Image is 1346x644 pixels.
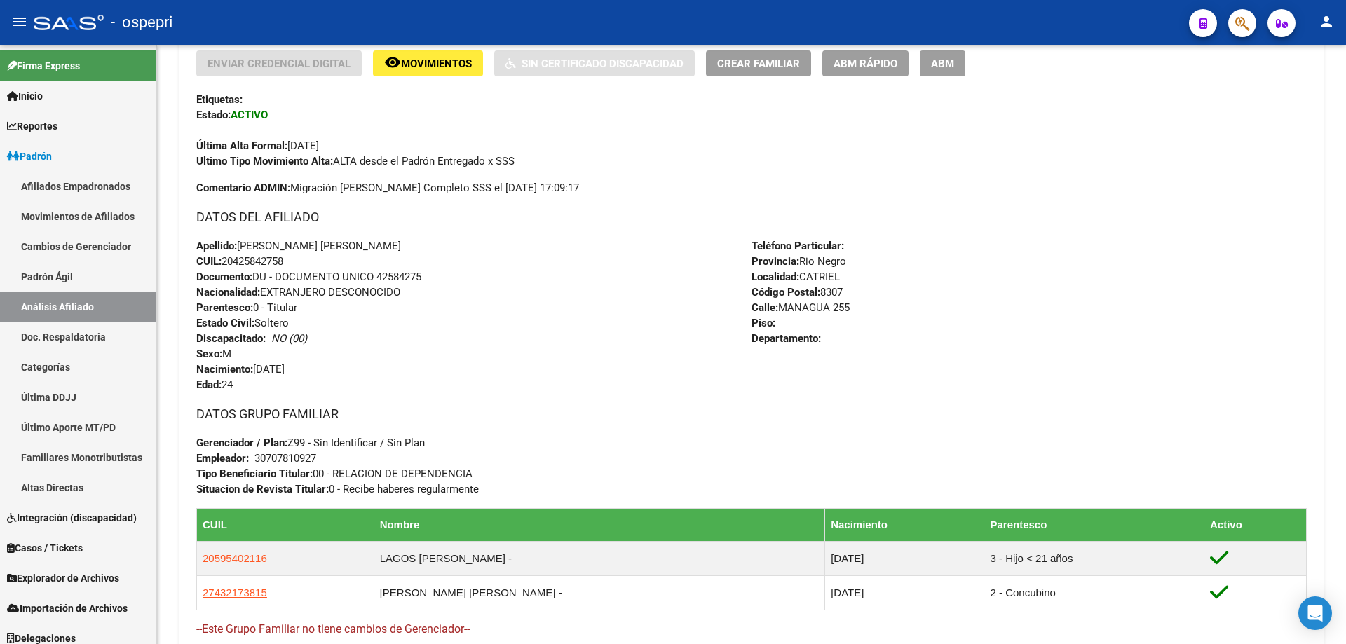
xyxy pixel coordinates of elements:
[196,50,362,76] button: Enviar Credencial Digital
[196,155,333,167] strong: Ultimo Tipo Movimiento Alta:
[196,207,1307,227] h3: DATOS DEL AFILIADO
[931,57,954,70] span: ABM
[196,139,287,152] strong: Última Alta Formal:
[984,541,1204,575] td: 3 - Hijo < 21 años
[752,317,775,329] strong: Piso:
[196,483,329,495] strong: Situacion de Revista Titular:
[7,149,52,164] span: Padrón
[7,118,57,134] span: Reportes
[196,348,231,360] span: M
[196,286,260,299] strong: Nacionalidad:
[384,54,401,71] mat-icon: remove_red_eye
[984,575,1204,610] td: 2 - Concubino
[196,452,249,465] strong: Empleador:
[752,286,820,299] strong: Código Postal:
[752,301,778,314] strong: Calle:
[984,508,1204,541] th: Parentesco
[203,587,267,598] span: 27432173815
[825,541,984,575] td: [DATE]
[196,622,1307,637] h4: --Este Grupo Familiar no tiene cambios de Gerenciador--
[196,240,237,252] strong: Apellido:
[196,270,252,283] strong: Documento:
[7,570,119,586] span: Explorador de Archivos
[196,348,222,360] strong: Sexo:
[196,301,297,314] span: 0 - Titular
[822,50,909,76] button: ABM Rápido
[196,467,313,480] strong: Tipo Beneficiario Titular:
[752,255,846,268] span: Rio Negro
[522,57,684,70] span: Sin Certificado Discapacidad
[494,50,695,76] button: Sin Certificado Discapacidad
[196,363,253,376] strong: Nacimiento:
[196,181,290,194] strong: Comentario ADMIN:
[373,50,483,76] button: Movimientos
[834,57,897,70] span: ABM Rápido
[1318,13,1335,30] mat-icon: person
[111,7,172,38] span: - ospepri
[196,404,1307,424] h3: DATOS GRUPO FAMILIAR
[752,255,799,268] strong: Provincia:
[196,378,233,391] span: 24
[7,510,137,526] span: Integración (discapacidad)
[374,575,825,610] td: [PERSON_NAME] [PERSON_NAME] -
[196,286,400,299] span: EXTRANJERO DESCONOCIDO
[271,332,307,345] i: NO (00)
[196,378,222,391] strong: Edad:
[7,88,43,104] span: Inicio
[401,57,472,70] span: Movimientos
[706,50,811,76] button: Crear Familiar
[196,467,473,480] span: 00 - RELACION DE DEPENDENCIA
[196,317,254,329] strong: Estado Civil:
[208,57,351,70] span: Enviar Credencial Digital
[196,109,231,121] strong: Estado:
[825,508,984,541] th: Nacimiento
[752,270,840,283] span: CATRIEL
[254,451,316,466] div: 30707810927
[196,270,421,283] span: DU - DOCUMENTO UNICO 42584275
[196,93,243,106] strong: Etiquetas:
[196,317,289,329] span: Soltero
[752,240,844,252] strong: Teléfono Particular:
[752,301,850,314] span: MANAGUA 255
[231,109,268,121] strong: ACTIVO
[197,508,374,541] th: CUIL
[374,541,825,575] td: LAGOS [PERSON_NAME] -
[196,180,579,196] span: Migración [PERSON_NAME] Completo SSS el [DATE] 17:09:17
[717,57,800,70] span: Crear Familiar
[196,240,401,252] span: [PERSON_NAME] [PERSON_NAME]
[7,540,83,556] span: Casos / Tickets
[374,508,825,541] th: Nombre
[196,155,515,167] span: ALTA desde el Padrón Entregado x SSS
[825,575,984,610] td: [DATE]
[196,483,479,495] span: 0 - Recibe haberes regularmente
[7,58,80,74] span: Firma Express
[752,286,843,299] span: 8307
[196,139,319,152] span: [DATE]
[1204,508,1307,541] th: Activo
[1298,596,1332,630] div: Open Intercom Messenger
[196,437,425,449] span: Z99 - Sin Identificar / Sin Plan
[196,437,287,449] strong: Gerenciador / Plan:
[196,255,222,268] strong: CUIL:
[196,332,266,345] strong: Discapacitado:
[203,552,267,564] span: 20595402116
[752,270,799,283] strong: Localidad:
[196,301,253,314] strong: Parentesco:
[752,332,821,345] strong: Departamento:
[11,13,28,30] mat-icon: menu
[7,601,128,616] span: Importación de Archivos
[196,363,285,376] span: [DATE]
[196,255,283,268] span: 20425842758
[920,50,965,76] button: ABM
